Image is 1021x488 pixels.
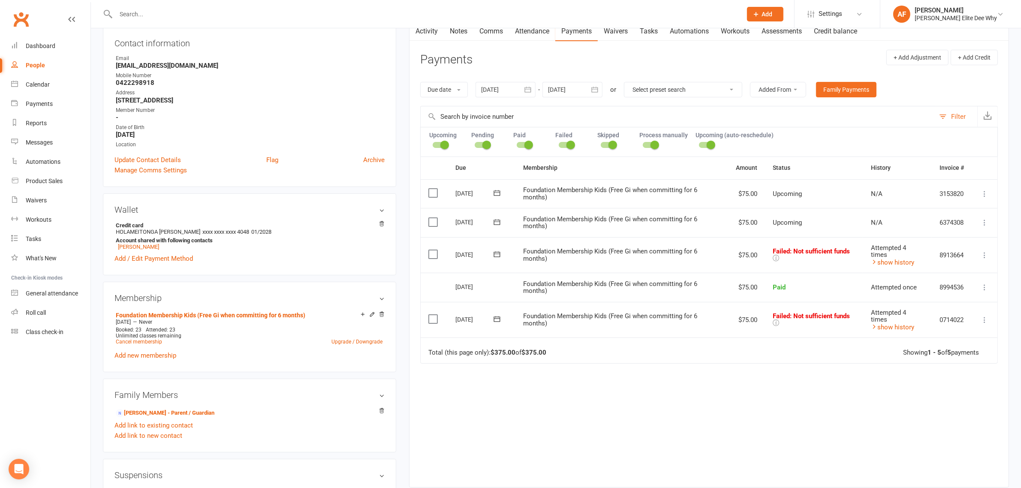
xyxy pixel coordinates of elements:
[555,132,590,139] label: Failed
[429,132,464,139] label: Upcoming
[251,229,271,235] span: 01/2028
[932,179,972,208] td: 3153820
[491,349,515,356] strong: $375.00
[728,237,765,273] td: $75.00
[118,244,159,250] a: [PERSON_NAME]
[114,221,385,251] li: HOLAMEITONGA [PERSON_NAME]
[26,81,50,88] div: Calendar
[116,333,181,339] span: Unlimited classes remaining
[808,21,863,41] a: Credit balance
[116,131,385,139] strong: [DATE]
[11,172,90,191] a: Product Sales
[116,96,385,104] strong: [STREET_ADDRESS]
[114,35,385,48] h3: Contact information
[871,244,906,259] span: Attempted 4 times
[455,215,495,229] div: [DATE]
[114,205,385,214] h3: Wallet
[947,349,951,356] strong: 5
[932,273,972,302] td: 8994536
[509,21,555,41] a: Attendance
[26,290,78,297] div: General attendance
[747,7,783,21] button: Add
[11,210,90,229] a: Workouts
[116,114,385,121] strong: -
[26,328,63,335] div: Class check-in
[11,152,90,172] a: Automations
[116,141,385,149] div: Location
[935,106,977,127] button: Filter
[951,111,966,122] div: Filter
[448,157,515,179] th: Due
[113,8,736,20] input: Search...
[455,187,495,200] div: [DATE]
[11,303,90,322] a: Roll call
[420,53,473,66] h3: Payments
[116,222,380,229] strong: Credit card
[331,339,382,345] a: Upgrade / Downgrade
[26,178,63,184] div: Product Sales
[10,9,32,30] a: Clubworx
[523,280,697,295] span: Foundation Membership Kids (Free Gi when committing for 6 months)
[11,133,90,152] a: Messages
[114,352,176,359] a: Add new membership
[116,319,131,325] span: [DATE]
[116,54,385,63] div: Email
[26,158,60,165] div: Automations
[728,302,765,338] td: $75.00
[11,249,90,268] a: What's New
[728,273,765,302] td: $75.00
[116,237,380,244] strong: Account shared with following contacts
[410,21,444,41] a: Activity
[455,280,495,293] div: [DATE]
[114,165,187,175] a: Manage Comms Settings
[444,21,473,41] a: Notes
[515,157,728,179] th: Membership
[116,89,385,97] div: Address
[951,50,998,65] button: + Add Credit
[473,21,509,41] a: Comms
[871,309,906,324] span: Attempted 4 times
[114,470,385,480] h3: Suspensions
[932,302,972,338] td: 0714022
[932,237,972,273] td: 8913664
[696,132,774,139] label: Upcoming (auto-reschedule)
[114,420,193,431] a: Add link to existing contact
[11,36,90,56] a: Dashboard
[116,72,385,80] div: Mobile Number
[26,216,51,223] div: Workouts
[523,186,697,201] span: Foundation Membership Kids (Free Gi when committing for 6 months)
[11,191,90,210] a: Waivers
[555,21,598,41] a: Payments
[893,6,910,23] div: AF
[26,197,47,204] div: Waivers
[819,4,842,24] span: Settings
[816,82,876,97] a: Family Payments
[790,312,850,320] span: : Not sufficient funds
[932,157,972,179] th: Invoice #
[114,390,385,400] h3: Family Members
[116,106,385,114] div: Member Number
[598,21,634,41] a: Waivers
[114,319,385,325] div: —
[11,94,90,114] a: Payments
[114,431,182,441] a: Add link to new contact
[146,327,175,333] span: Attended: 23
[790,247,850,255] span: : Not sufficient funds
[773,283,786,291] span: Paid
[773,312,850,320] span: Failed
[728,208,765,237] td: $75.00
[428,349,546,356] div: Total (this page only): of
[871,259,914,266] a: show history
[765,157,863,179] th: Status
[871,219,882,226] span: N/A
[886,50,949,65] button: + Add Adjustment
[597,132,632,139] label: Skipped
[11,56,90,75] a: People
[773,190,802,198] span: Upcoming
[116,339,162,345] a: Cancel membership
[915,6,997,14] div: [PERSON_NAME]
[116,312,305,319] a: Foundation Membership Kids (Free Gi when committing for 6 months)
[26,42,55,49] div: Dashboard
[11,114,90,133] a: Reports
[139,319,152,325] span: Never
